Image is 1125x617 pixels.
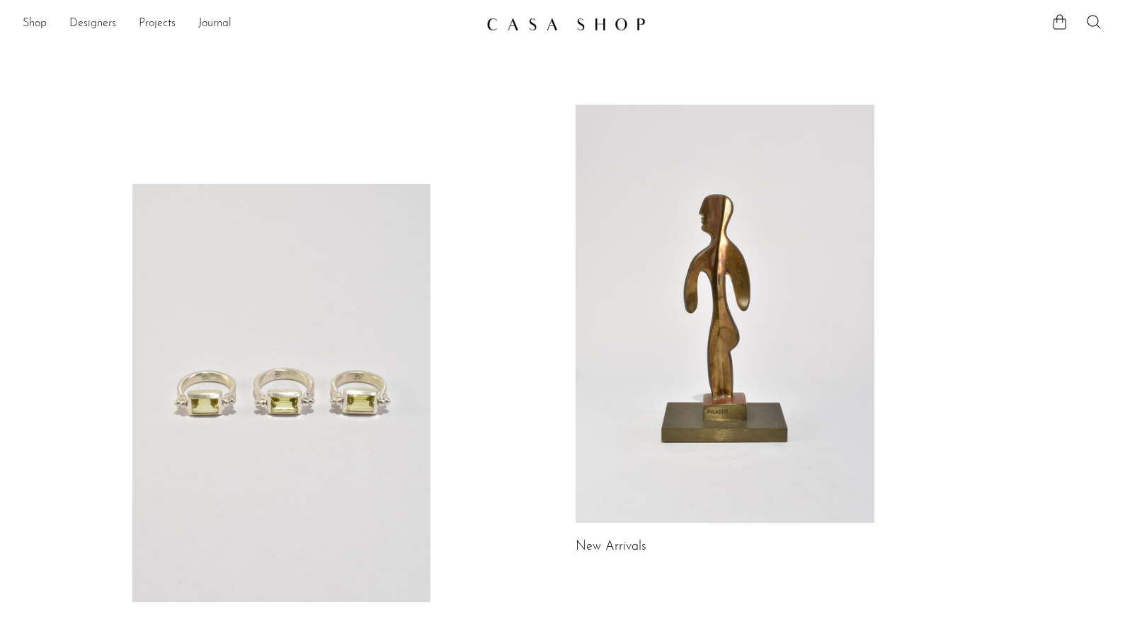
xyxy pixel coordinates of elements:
[23,12,475,36] ul: NEW HEADER MENU
[69,15,116,33] a: Designers
[139,15,176,33] a: Projects
[23,12,475,36] nav: Desktop navigation
[23,15,47,33] a: Shop
[198,15,232,33] a: Journal
[576,541,646,553] a: New Arrivals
